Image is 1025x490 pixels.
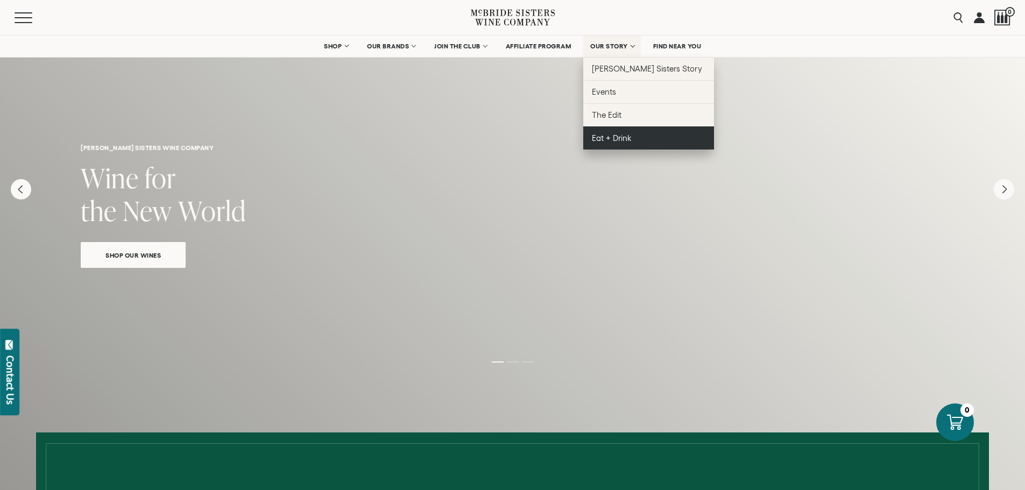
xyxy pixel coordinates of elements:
[499,35,578,57] a: AFFILIATE PROGRAM
[583,57,714,80] a: [PERSON_NAME] Sisters Story
[123,192,172,229] span: New
[646,35,709,57] a: FIND NEAR YOU
[653,42,702,50] span: FIND NEAR YOU
[324,42,342,50] span: SHOP
[507,361,519,363] li: Page dot 2
[506,42,571,50] span: AFFILIATE PROGRAM
[583,126,714,150] a: Eat + Drink
[590,42,628,50] span: OUR STORY
[15,12,53,23] button: Mobile Menu Trigger
[427,35,493,57] a: JOIN THE CLUB
[360,35,422,57] a: OUR BRANDS
[1005,7,1015,17] span: 0
[367,42,409,50] span: OUR BRANDS
[583,80,714,103] a: Events
[81,144,944,151] h6: [PERSON_NAME] sisters wine company
[178,192,246,229] span: World
[592,64,702,73] span: [PERSON_NAME] Sisters Story
[522,361,534,363] li: Page dot 3
[583,103,714,126] a: The Edit
[81,242,186,268] a: Shop Our Wines
[592,110,621,119] span: The Edit
[145,159,176,196] span: for
[592,133,632,143] span: Eat + Drink
[81,192,117,229] span: the
[5,356,16,404] div: Contact Us
[492,361,504,363] li: Page dot 1
[317,35,355,57] a: SHOP
[994,179,1014,200] button: Next
[11,179,31,200] button: Previous
[960,403,974,417] div: 0
[87,249,180,261] span: Shop Our Wines
[583,35,641,57] a: OUR STORY
[434,42,480,50] span: JOIN THE CLUB
[81,159,139,196] span: Wine
[592,87,616,96] span: Events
